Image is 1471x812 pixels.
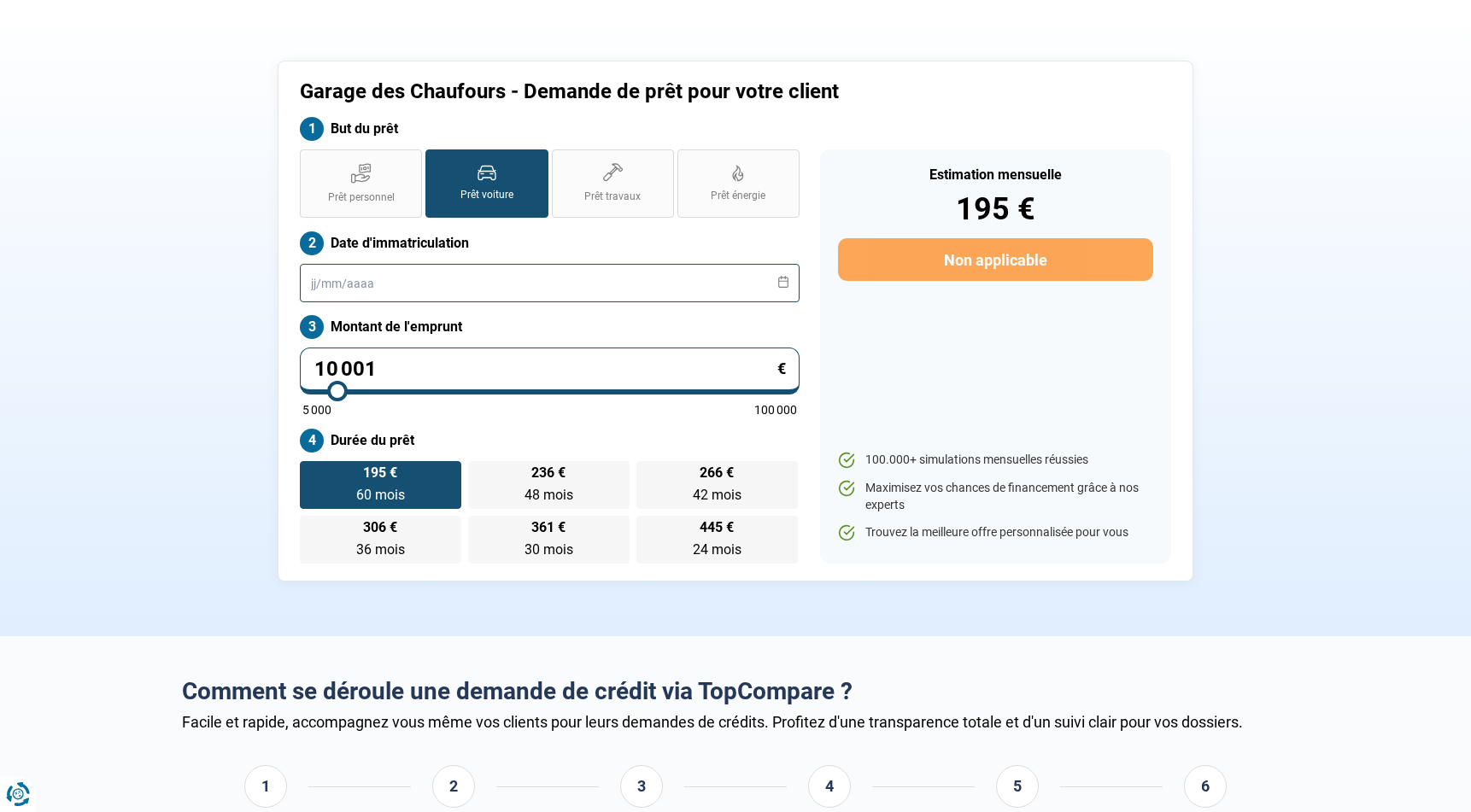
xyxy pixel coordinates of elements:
[838,238,1153,281] button: Non applicable
[244,765,287,808] div: 1
[838,524,1153,541] li: Trouvez la meilleure offre personnalisée pour vous
[838,480,1153,513] li: Maximisez vos chances de financement grâce à nos experts
[300,315,800,339] label: Montant de l'emprunt
[363,521,397,535] span: 306 €
[356,487,405,503] span: 60 mois
[300,264,800,302] input: jj/mm/aaaa
[620,765,663,808] div: 3
[711,189,765,203] span: Prêt énergie
[328,190,395,205] span: Prêt personnel
[300,117,800,141] label: But du prêt
[182,713,1289,731] div: Facile et rapide, accompagnez vous même vos clients pour leurs demandes de crédits. Profitez d'un...
[363,466,397,480] span: 195 €
[525,541,573,558] span: 30 mois
[1184,765,1227,808] div: 6
[432,765,475,808] div: 2
[584,190,641,204] span: Prêt travaux
[182,677,1289,706] h2: Comment se déroule une demande de crédit via TopCompare ?
[838,452,1153,469] li: 100.000+ simulations mensuelles réussies
[531,521,566,535] span: 361 €
[300,79,948,104] h1: Garage des Chaufours - Demande de prêt pour votre client
[356,541,405,558] span: 36 mois
[808,765,851,808] div: 4
[700,521,734,535] span: 445 €
[700,466,734,480] span: 266 €
[525,487,573,503] span: 48 mois
[754,404,797,416] span: 100 000
[300,231,800,255] label: Date d'immatriculation
[693,541,741,558] span: 24 mois
[302,404,331,416] span: 5 000
[300,429,800,453] label: Durée du prêt
[996,765,1039,808] div: 5
[777,361,786,377] span: €
[838,168,1153,182] div: Estimation mensuelle
[693,487,741,503] span: 42 mois
[531,466,566,480] span: 236 €
[460,188,513,202] span: Prêt voiture
[838,194,1153,225] div: 195 €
